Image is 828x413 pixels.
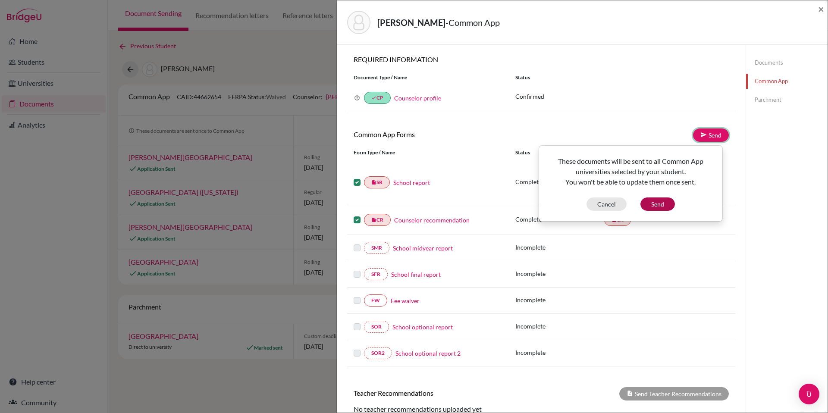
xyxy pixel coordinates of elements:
[445,17,500,28] span: - Common App
[515,243,604,252] p: Incomplete
[515,177,604,186] p: Complete
[799,384,819,404] div: Open Intercom Messenger
[377,17,445,28] strong: [PERSON_NAME]
[818,4,824,14] button: Close
[746,92,828,107] a: Parchment
[393,244,453,253] a: School midyear report
[515,215,604,224] p: Complete
[393,178,430,187] a: School report
[640,197,675,211] button: Send
[364,294,387,307] a: FW
[546,156,715,187] p: These documents will be sent to all Common App universities selected by your student. You won't b...
[371,95,376,100] i: done
[746,74,828,89] a: Common App
[371,217,376,222] i: insert_drive_file
[364,214,391,226] a: insert_drive_fileCR
[391,270,441,279] a: School final report
[693,128,729,142] a: Send
[515,348,604,357] p: Incomplete
[586,197,627,211] button: Cancel
[364,176,390,188] a: insert_drive_fileSR
[364,92,391,104] a: doneCP
[347,74,509,81] div: Document Type / Name
[394,216,470,225] a: Counselor recommendation
[539,145,723,222] div: Send
[364,347,392,359] a: SOR2
[515,92,729,101] p: Confirmed
[391,296,420,305] a: Fee waiver
[364,321,389,333] a: SOR
[515,295,604,304] p: Incomplete
[364,242,389,254] a: SMR
[371,180,376,185] i: insert_drive_file
[347,389,541,397] h6: Teacher Recommendations
[347,130,541,138] h6: Common App Forms
[619,387,729,400] div: Send Teacher Recommendations
[515,322,604,331] p: Incomplete
[515,149,604,156] div: Status
[392,322,453,332] a: School optional report
[364,268,388,280] a: SFR
[347,55,735,63] h6: REQUIRED INFORMATION
[818,3,824,15] span: ×
[395,349,461,358] a: School optional report 2
[746,55,828,70] a: Documents
[394,94,441,102] a: Counselor profile
[515,269,604,278] p: Incomplete
[509,74,735,81] div: Status
[347,149,509,156] div: Form Type / Name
